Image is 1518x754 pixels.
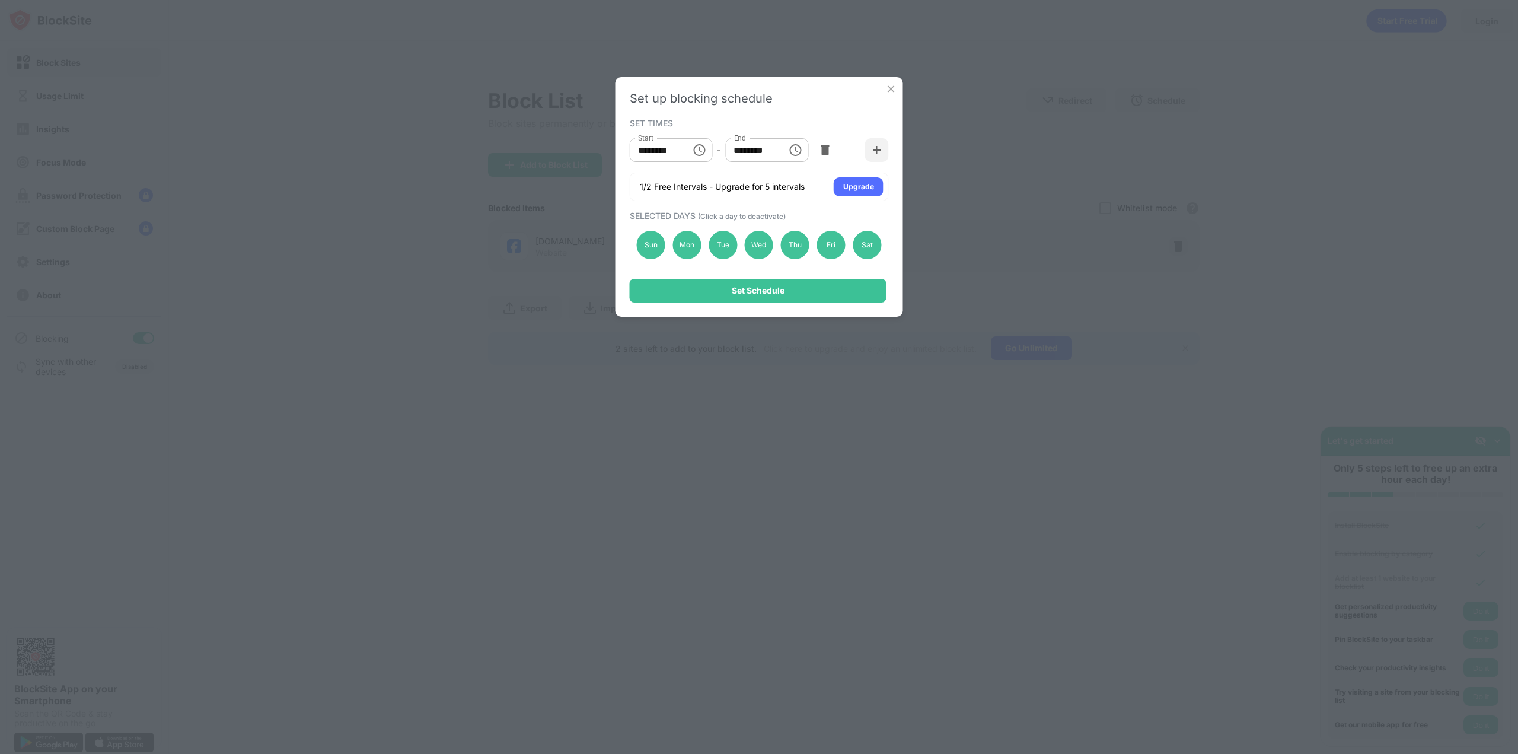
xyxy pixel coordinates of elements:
[630,91,889,106] div: Set up blocking schedule
[630,118,886,128] div: SET TIMES
[817,231,846,259] div: Fri
[853,231,881,259] div: Sat
[732,286,784,295] div: Set Schedule
[638,133,653,143] label: Start
[843,181,874,193] div: Upgrade
[637,231,665,259] div: Sun
[745,231,773,259] div: Wed
[698,212,786,221] span: (Click a day to deactivate)
[781,231,809,259] div: Thu
[717,144,720,157] div: -
[687,138,711,162] button: Choose time, selected time is 10:00 AM
[734,133,746,143] label: End
[709,231,737,259] div: Tue
[783,138,807,162] button: Choose time, selected time is 1:00 PM
[885,83,897,95] img: x-button.svg
[630,211,886,221] div: SELECTED DAYS
[672,231,701,259] div: Mon
[640,181,805,193] div: 1/2 Free Intervals - Upgrade for 5 intervals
